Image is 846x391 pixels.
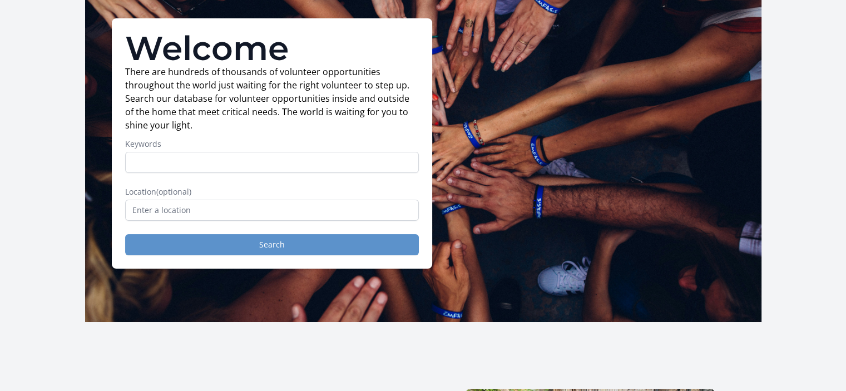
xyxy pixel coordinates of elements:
label: Location [125,186,419,197]
p: There are hundreds of thousands of volunteer opportunities throughout the world just waiting for ... [125,65,419,132]
button: Search [125,234,419,255]
h1: Welcome [125,32,419,65]
label: Keywords [125,138,419,150]
span: (optional) [156,186,191,197]
input: Enter a location [125,200,419,221]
